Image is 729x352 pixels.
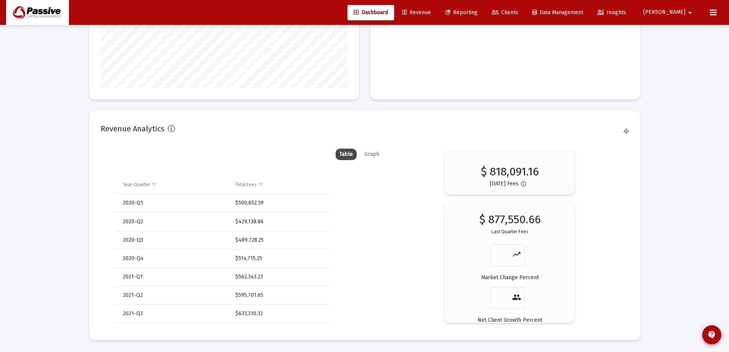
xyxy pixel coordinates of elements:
td: $562,343.23 [230,268,330,286]
mat-icon: people [512,293,521,302]
div: Data grid [116,175,330,329]
mat-icon: contact_support [707,330,716,339]
a: Revenue [396,5,437,20]
p: Net Client Growth Percent [478,316,542,324]
td: $633,310.32 [230,305,330,323]
span: [PERSON_NAME] [643,9,685,16]
td: $489,728.25 [230,231,330,249]
td: 2021-Q4 [116,323,230,341]
span: Show filter options for column 'Total Fees' [258,182,264,187]
td: $514,715.25 [230,249,330,268]
span: Revenue [402,9,431,16]
td: $429,138.86 [230,213,330,231]
h2: Revenue Analytics [101,123,165,135]
td: 2020-Q4 [116,249,230,268]
a: Reporting [439,5,484,20]
td: Column Total Fees [230,175,330,194]
span: Reporting [445,9,478,16]
p: [DATE] Fees [490,180,519,188]
td: $633,005.43 [230,323,330,341]
mat-icon: Button that displays a tooltip when focused or hovered over [520,181,530,190]
mat-icon: arrow_drop_down [685,5,695,20]
span: Insights [597,9,626,16]
td: $595,701.65 [230,286,330,305]
span: Clients [492,9,518,16]
div: Table [336,149,357,160]
div: Total Fees [235,182,257,188]
td: 2020-Q2 [116,213,230,231]
img: Dashboard [12,5,63,20]
td: 2021-Q2 [116,286,230,305]
td: 2021-Q1 [116,268,230,286]
td: 2021-Q3 [116,305,230,323]
a: Insights [591,5,632,20]
td: 2020-Q3 [116,231,230,249]
a: Data Management [526,5,589,20]
p: Market Change Percent [481,274,539,282]
td: Column Year-Quarter [116,175,230,194]
p: $ 818,091.16 [481,160,539,175]
p: Last Quarter Fees [491,228,528,236]
div: Graph [360,149,383,160]
button: [PERSON_NAME] [634,5,704,20]
div: Year-Quarter [123,182,150,188]
td: $500,652.39 [230,194,330,213]
span: Data Management [532,9,583,16]
mat-icon: trending_up [512,250,521,259]
a: Dashboard [347,5,394,20]
span: Show filter options for column 'Year-Quarter' [151,182,157,187]
a: Clients [486,5,524,20]
span: Dashboard [354,9,388,16]
p: $ 877,550.66 [479,216,541,223]
td: 2020-Q1 [116,194,230,213]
